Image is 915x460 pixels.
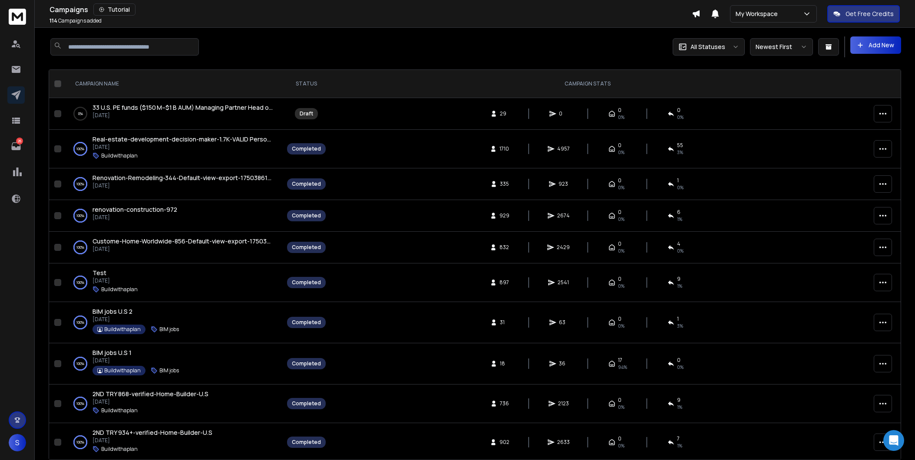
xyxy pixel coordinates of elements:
p: Buildwithaplan [101,446,138,453]
a: BIM jobs U.S 2 [92,307,132,316]
th: CAMPAIGN STATS [331,70,844,98]
span: 1 [677,315,679,322]
span: 923 [558,181,568,187]
p: Buildwithaplan [101,152,138,159]
p: 26 [16,138,23,145]
div: Completed [292,400,321,407]
span: 0 [618,397,621,404]
span: 0% [618,442,624,449]
p: Buildwithaplan [104,367,141,374]
p: 100 % [76,359,84,368]
span: 18 [500,360,509,367]
p: [DATE] [92,277,138,284]
p: Buildwithaplan [101,286,138,293]
td: 100%renovation-construction-972[DATE] [65,200,282,232]
span: 0 [559,110,568,117]
span: Renovation-Remodeling-344-Default-view-export-1750386196893 [92,174,286,182]
span: 1 % [677,404,682,411]
p: [DATE] [92,246,273,253]
p: 100 % [76,243,84,252]
p: 0 % [78,109,83,118]
button: S [9,434,26,451]
span: 0% [618,404,624,411]
span: 114 [50,17,57,24]
td: 0%33 U.S. PE funds ($150 M–$1 B AUM) Managing Partner Head of BD[DATE] [65,98,282,130]
span: 832 [499,244,509,251]
span: 897 [499,279,509,286]
a: Renovation-Remodeling-344-Default-view-export-1750386196893 [92,174,273,182]
span: 0 % [677,364,684,371]
span: 1 % [677,442,682,449]
p: [DATE] [92,398,208,405]
span: 929 [499,212,509,219]
span: 0% [618,216,624,223]
p: 100 % [76,318,84,327]
span: 335 [500,181,509,187]
span: 7 [677,435,680,442]
th: CAMPAIGN NAME [65,70,282,98]
span: 0 [618,142,621,149]
span: 2674 [557,212,570,219]
span: 1 % [677,283,682,289]
a: 2ND TRY 868-verified-Home-Builder-U.S [92,390,208,398]
th: STATUS [282,70,331,98]
p: [DATE] [92,357,179,364]
td: 100%Test[DATE]Buildwithaplan [65,263,282,302]
div: Completed [292,212,321,219]
p: BIM jobs [159,326,179,333]
span: 0% [618,322,624,329]
span: 0 [618,209,621,216]
p: 100 % [76,211,84,220]
span: 0 [618,240,621,247]
a: BIM jobs U.S 1 [92,348,132,357]
button: Add New [850,36,901,54]
p: [DATE] [92,214,177,221]
a: 2ND TRY 934+-verified-Home-Builder-U.S [92,428,212,437]
td: 100%BIM jobs U.S 2[DATE]BuildwithaplanBIM jobs [65,302,282,343]
span: Custome-Home-Worldwide-856-Default-view-export-1750351168764 [92,237,294,245]
div: Completed [292,319,321,326]
p: 100 % [76,145,84,153]
span: 4 [677,240,680,247]
span: 9 [677,397,680,404]
span: 94 % [618,364,627,371]
a: 26 [7,138,25,155]
span: 0% [618,247,624,254]
span: 2ND TRY 868-verified-Home-Builder-U.S [92,390,208,398]
div: Completed [292,439,321,446]
td: 100%BIM jobs U.S 1[DATE]BuildwithaplanBIM jobs [65,343,282,384]
p: 100 % [76,438,84,447]
span: 33 U.S. PE funds ($150 M–$1 B AUM) Managing Partner Head of BD [92,103,281,112]
td: 100%Renovation-Remodeling-344-Default-view-export-1750386196893[DATE] [65,168,282,200]
p: [DATE] [92,437,212,444]
button: Get Free Credits [827,5,900,23]
span: 9 [677,276,680,283]
span: 2633 [557,439,570,446]
span: 0 [618,276,621,283]
div: Completed [292,360,321,367]
button: Tutorial [93,3,135,16]
a: renovation-construction-972 [92,205,177,214]
span: 0% [677,114,684,121]
a: Custome-Home-Worldwide-856-Default-view-export-1750351168764 [92,237,273,246]
span: 0% [618,283,624,289]
a: Real-estate-development-decision-maker-1.7K-VALID Personalized [92,135,273,144]
span: 0 [677,357,680,364]
p: My Workspace [736,10,781,18]
p: 100 % [76,399,84,408]
span: 31 [500,319,509,326]
span: Real-estate-development-decision-maker-1.7K-VALID Personalized [92,135,287,143]
span: 0 [618,107,621,114]
p: [DATE] [92,112,273,119]
span: 3 % [677,149,683,156]
p: Get Free Credits [846,10,894,18]
div: Completed [292,181,321,187]
p: [DATE] [92,182,273,189]
span: 0 [677,107,680,114]
span: 1710 [499,145,509,152]
button: Newest First [750,38,813,56]
span: 6 [677,209,680,216]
